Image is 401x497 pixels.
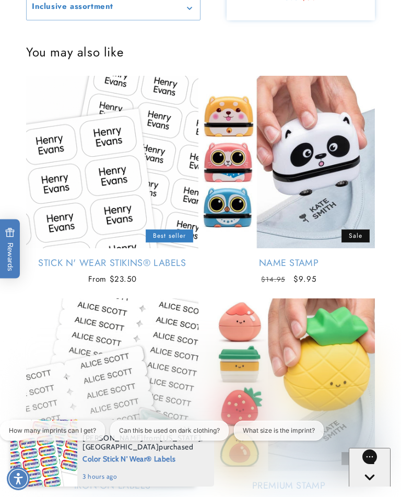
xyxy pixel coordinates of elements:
span: Rewards [5,227,15,271]
a: Name Stamp [203,257,375,269]
a: Premium Stamp [203,480,375,492]
iframe: Gorgias live chat messenger [349,448,391,487]
a: Stick N' Wear Stikins® Labels [26,257,198,269]
div: Accessibility Menu [7,467,30,490]
h2: You may also like [26,44,375,60]
a: Iron-On Labels [26,480,198,492]
h2: Inclusive assortment [32,2,113,12]
span: Color Stick N' Wear® Labels [82,452,203,465]
span: 3 hours ago [82,472,203,481]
